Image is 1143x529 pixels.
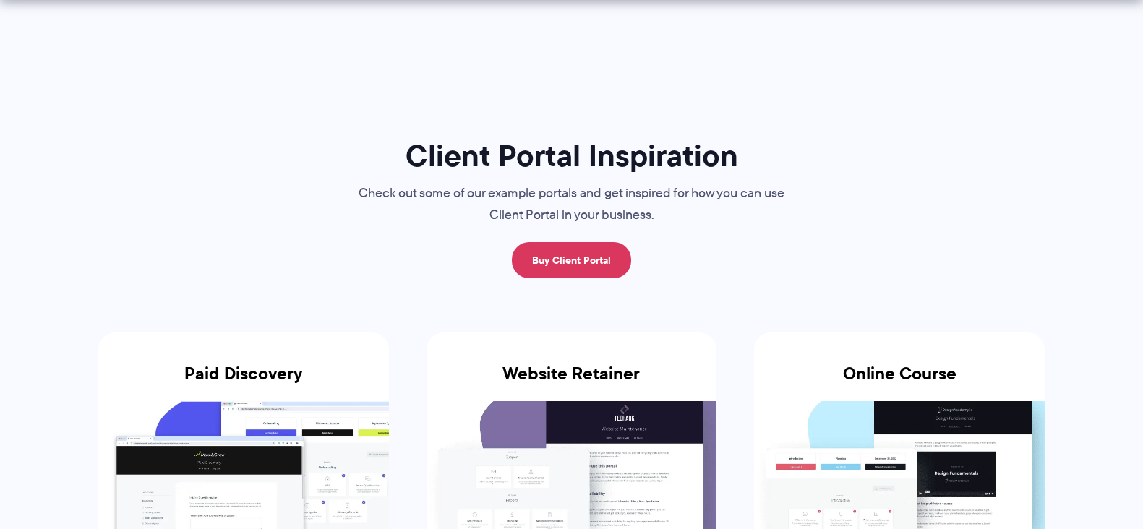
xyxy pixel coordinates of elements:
a: Buy Client Portal [512,242,631,278]
p: Check out some of our example portals and get inspired for how you can use Client Portal in your ... [330,183,814,226]
h3: Website Retainer [427,364,717,401]
h1: Client Portal Inspiration [330,137,814,175]
h3: Online Course [754,364,1045,401]
h3: Paid Discovery [98,364,389,401]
